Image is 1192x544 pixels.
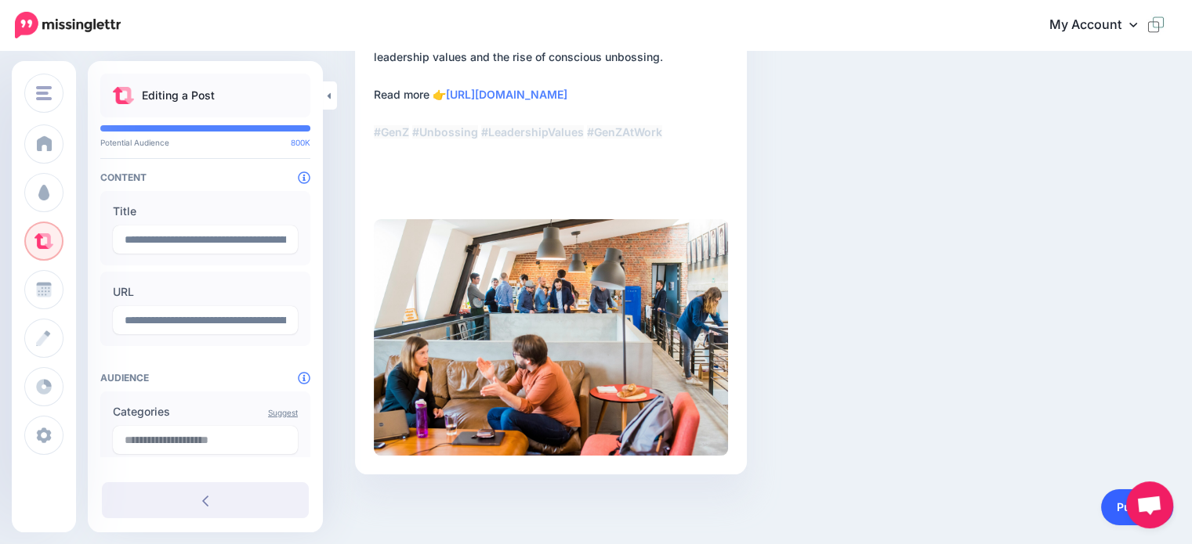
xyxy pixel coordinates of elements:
img: Missinglettr [15,12,121,38]
h4: Audience [100,372,310,384]
label: Categories [113,402,298,421]
p: Editing a Post [142,86,215,105]
label: URL [113,283,298,301]
h4: Content [100,171,310,183]
a: Publish [1101,489,1173,525]
a: Open chat [1126,481,1173,528]
img: 40539b3314a3a3c7859e4b956a12ab8f.jpg [374,219,728,456]
label: Title [113,202,298,221]
a: My Account [1034,6,1168,45]
img: menu.png [36,86,52,100]
a: Suggest [268,408,298,417]
p: Potential Audience [100,138,310,147]
img: curate.png [113,87,134,104]
span: 800K [291,138,310,147]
